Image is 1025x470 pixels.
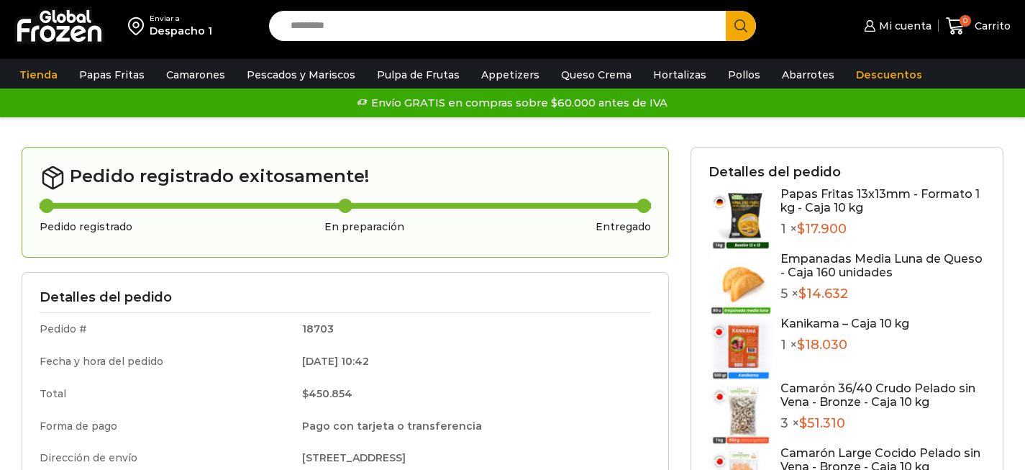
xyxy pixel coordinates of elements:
[726,11,756,41] button: Search button
[40,410,292,443] td: Forma de pago
[128,14,150,38] img: address-field-icon.svg
[40,165,651,191] h2: Pedido registrado exitosamente!
[150,24,212,38] div: Despacho 1
[780,317,909,330] a: Kanikama – Caja 10 kg
[797,337,847,353] bdi: 18.030
[875,19,931,33] span: Mi cuenta
[797,221,847,237] bdi: 17.900
[780,187,980,214] a: Papas Fritas 13x13mm - Formato 1 kg - Caja 10 kg
[292,313,651,345] td: 18703
[946,9,1011,43] a: 0 Carrito
[799,415,807,431] span: $
[159,61,232,89] a: Camarones
[554,61,639,89] a: Queso Crema
[40,290,651,306] h3: Detalles del pedido
[40,313,292,345] td: Pedido #
[780,338,909,353] p: 1 ×
[971,19,1011,33] span: Carrito
[709,165,985,181] h3: Detalles del pedido
[72,61,152,89] a: Papas Fritas
[775,61,842,89] a: Abarrotes
[860,12,931,40] a: Mi cuenta
[960,15,971,27] span: 0
[797,337,805,353] span: $
[240,61,363,89] a: Pescados y Mariscos
[150,14,212,24] div: Enviar a
[474,61,547,89] a: Appetizers
[849,61,929,89] a: Descuentos
[780,381,975,409] a: Camarón 36/40 Crudo Pelado sin Vena - Bronze - Caja 10 kg
[302,387,309,400] span: $
[40,221,132,233] h3: Pedido registrado
[798,286,806,302] span: $
[780,252,983,279] a: Empanadas Media Luna de Queso - Caja 160 unidades
[799,415,845,431] bdi: 51.310
[40,378,292,410] td: Total
[721,61,767,89] a: Pollos
[292,410,651,443] td: Pago con tarjeta o transferencia
[302,387,352,400] bdi: 450.854
[370,61,467,89] a: Pulpa de Frutas
[324,221,404,233] h3: En preparación
[596,221,651,233] h3: Entregado
[292,345,651,378] td: [DATE] 10:42
[798,286,848,302] bdi: 14.632
[40,345,292,378] td: Fecha y hora del pedido
[646,61,714,89] a: Hortalizas
[797,221,805,237] span: $
[780,222,985,238] p: 1 ×
[12,61,65,89] a: Tienda
[780,286,985,302] p: 5 ×
[780,416,985,432] p: 3 ×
